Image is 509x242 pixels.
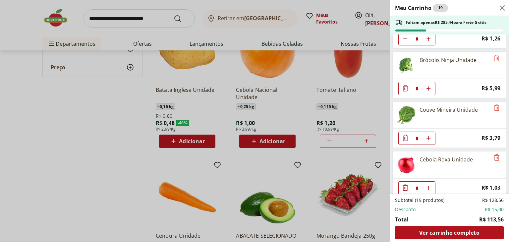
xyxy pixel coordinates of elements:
[420,106,478,114] div: Couve Mineira Unidade
[399,181,412,195] button: Diminuir Quantidade
[412,32,422,45] input: Quantidade Atual
[399,132,412,145] button: Diminuir Quantidade
[420,155,473,163] div: Cebola Roxa Unidade
[481,84,500,93] span: R$ 5,99
[493,154,501,162] button: Remove
[493,104,501,112] button: Remove
[481,183,500,192] span: R$ 1,03
[397,155,416,174] img: Principal
[483,206,504,213] span: -R$ 15,00
[419,230,479,235] span: Ver carrinho completo
[422,132,435,145] button: Aumentar Quantidade
[395,206,416,213] span: Desconto
[399,82,412,95] button: Diminuir Quantidade
[397,106,416,124] img: Couve Mineira Unidade
[395,4,448,12] h2: Meu Carrinho
[395,226,504,239] a: Ver carrinho completo
[412,82,422,95] input: Quantidade Atual
[397,56,416,75] img: Brócolis Ninja Unidade
[481,34,500,43] span: R$ 1,26
[481,134,500,143] span: R$ 3,79
[399,32,412,45] button: Diminuir Quantidade
[422,181,435,195] button: Aumentar Quantidade
[412,182,422,194] input: Quantidade Atual
[479,215,504,223] span: R$ 113,56
[412,132,422,145] input: Quantidade Atual
[395,197,444,204] span: Subtotal (19 produtos)
[422,82,435,95] button: Aumentar Quantidade
[420,56,477,64] div: Brócolis Ninja Unidade
[395,215,409,223] span: Total
[422,32,435,45] button: Aumentar Quantidade
[433,4,448,12] div: 19
[406,20,486,25] span: Faltam apenas R$ 285,44 para Frete Grátis
[482,197,504,204] span: R$ 128,56
[493,54,501,62] button: Remove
